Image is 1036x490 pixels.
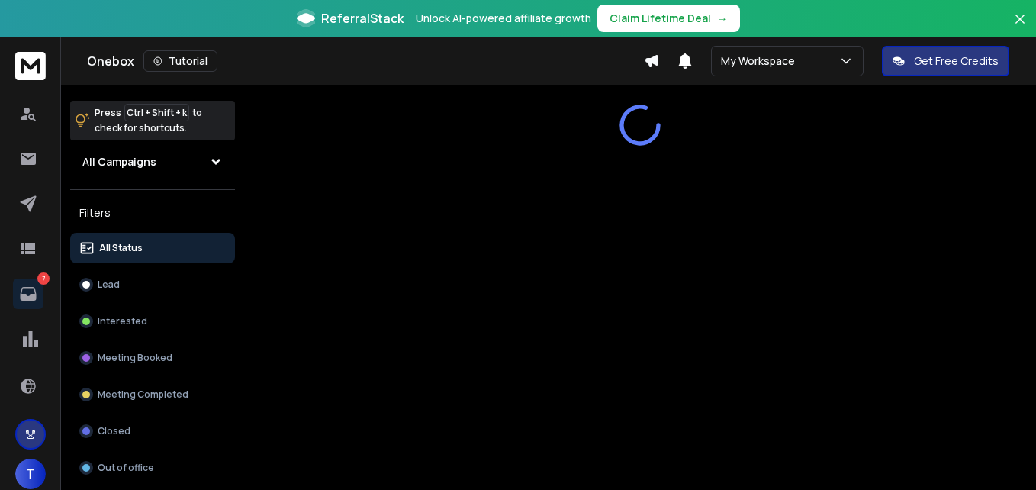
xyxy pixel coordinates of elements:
[98,462,154,474] p: Out of office
[882,46,1009,76] button: Get Free Credits
[914,53,999,69] p: Get Free Credits
[1010,9,1030,46] button: Close banner
[721,53,801,69] p: My Workspace
[70,269,235,300] button: Lead
[143,50,217,72] button: Tutorial
[416,11,591,26] p: Unlock AI-powered affiliate growth
[98,315,147,327] p: Interested
[124,104,189,121] span: Ctrl + Shift + k
[70,379,235,410] button: Meeting Completed
[98,279,120,291] p: Lead
[70,416,235,446] button: Closed
[70,233,235,263] button: All Status
[70,343,235,373] button: Meeting Booked
[70,147,235,177] button: All Campaigns
[13,279,43,309] a: 7
[717,11,728,26] span: →
[597,5,740,32] button: Claim Lifetime Deal→
[15,459,46,489] button: T
[98,352,172,364] p: Meeting Booked
[98,425,130,437] p: Closed
[87,50,644,72] div: Onebox
[321,9,404,27] span: ReferralStack
[70,202,235,224] h3: Filters
[70,306,235,337] button: Interested
[95,105,202,136] p: Press to check for shortcuts.
[82,154,156,169] h1: All Campaigns
[99,242,143,254] p: All Status
[37,272,50,285] p: 7
[70,453,235,483] button: Out of office
[98,388,188,401] p: Meeting Completed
